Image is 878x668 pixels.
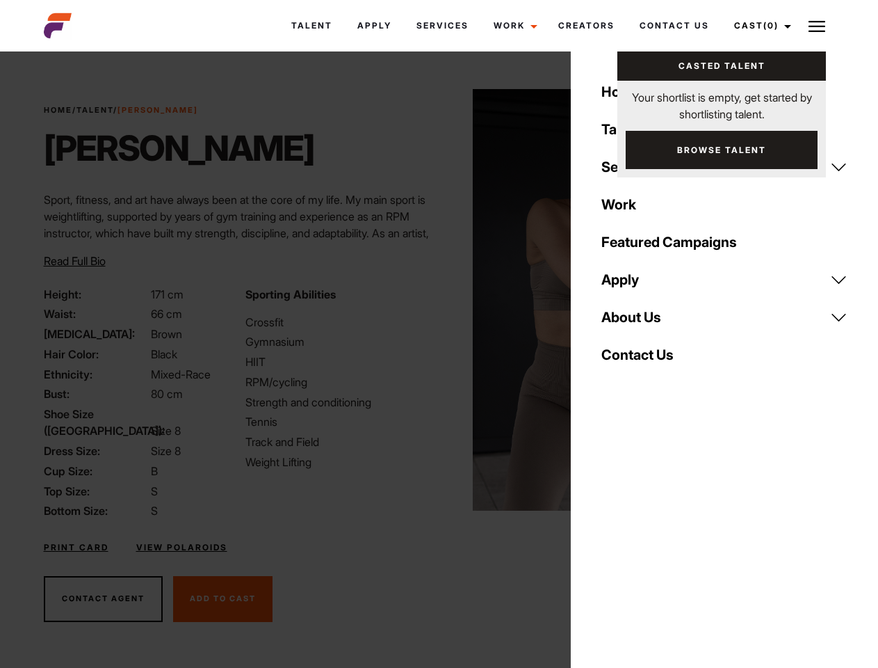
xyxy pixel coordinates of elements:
[593,261,856,299] a: Apply
[173,576,273,622] button: Add To Cast
[593,111,856,148] a: Talent
[117,105,198,115] strong: [PERSON_NAME]
[44,502,148,519] span: Bottom Size:
[617,81,826,122] p: Your shortlist is empty, get started by shortlisting talent.
[44,576,163,622] button: Contact Agent
[245,333,430,350] li: Gymnasium
[44,104,198,116] span: / /
[136,541,227,554] a: View Polaroids
[626,131,818,169] a: Browse Talent
[151,504,158,518] span: S
[44,443,148,459] span: Dress Size:
[44,326,148,342] span: [MEDICAL_DATA]:
[44,366,148,383] span: Ethnicity:
[151,464,158,478] span: B
[151,444,181,458] span: Size 8
[245,353,430,370] li: HIIT
[593,186,856,223] a: Work
[245,413,430,430] li: Tennis
[404,7,481,45] a: Services
[617,51,826,81] a: Casted Talent
[151,387,183,401] span: 80 cm
[245,434,430,450] li: Track and Field
[44,12,72,40] img: cropped-aefm-brand-fav-22-square.png
[44,541,108,554] a: Print Card
[279,7,345,45] a: Talent
[151,484,158,498] span: S
[245,314,430,331] li: Crossfit
[44,127,314,169] h1: [PERSON_NAME]
[44,286,148,303] span: Height:
[44,483,148,500] span: Top Size:
[151,424,181,438] span: Size 8
[151,287,184,301] span: 171 cm
[722,7,799,45] a: Cast(0)
[44,463,148,479] span: Cup Size:
[627,7,722,45] a: Contact Us
[546,7,627,45] a: Creators
[593,336,856,374] a: Contact Us
[44,406,148,439] span: Shoe Size ([GEOGRAPHIC_DATA]):
[245,454,430,470] li: Weight Lifting
[151,327,182,341] span: Brown
[593,73,856,111] a: Home
[151,367,211,381] span: Mixed-Race
[44,253,106,269] button: Read Full Bio
[151,347,177,361] span: Black
[44,191,431,275] p: Sport, fitness, and art have always been at the core of my life. My main sport is weightlifting, ...
[44,105,72,115] a: Home
[245,287,336,301] strong: Sporting Abilities
[593,223,856,261] a: Featured Campaigns
[44,385,148,402] span: Bust:
[593,148,856,186] a: Services
[763,20,779,31] span: (0)
[190,594,256,603] span: Add To Cast
[245,394,430,411] li: Strength and conditioning
[593,299,856,336] a: About Us
[345,7,404,45] a: Apply
[151,307,182,321] span: 66 cm
[245,374,430,390] li: RPM/cycling
[44,346,148,363] span: Hair Color:
[76,105,113,115] a: Talent
[808,18,825,35] img: Burger icon
[481,7,546,45] a: Work
[44,305,148,322] span: Waist:
[44,254,106,268] span: Read Full Bio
